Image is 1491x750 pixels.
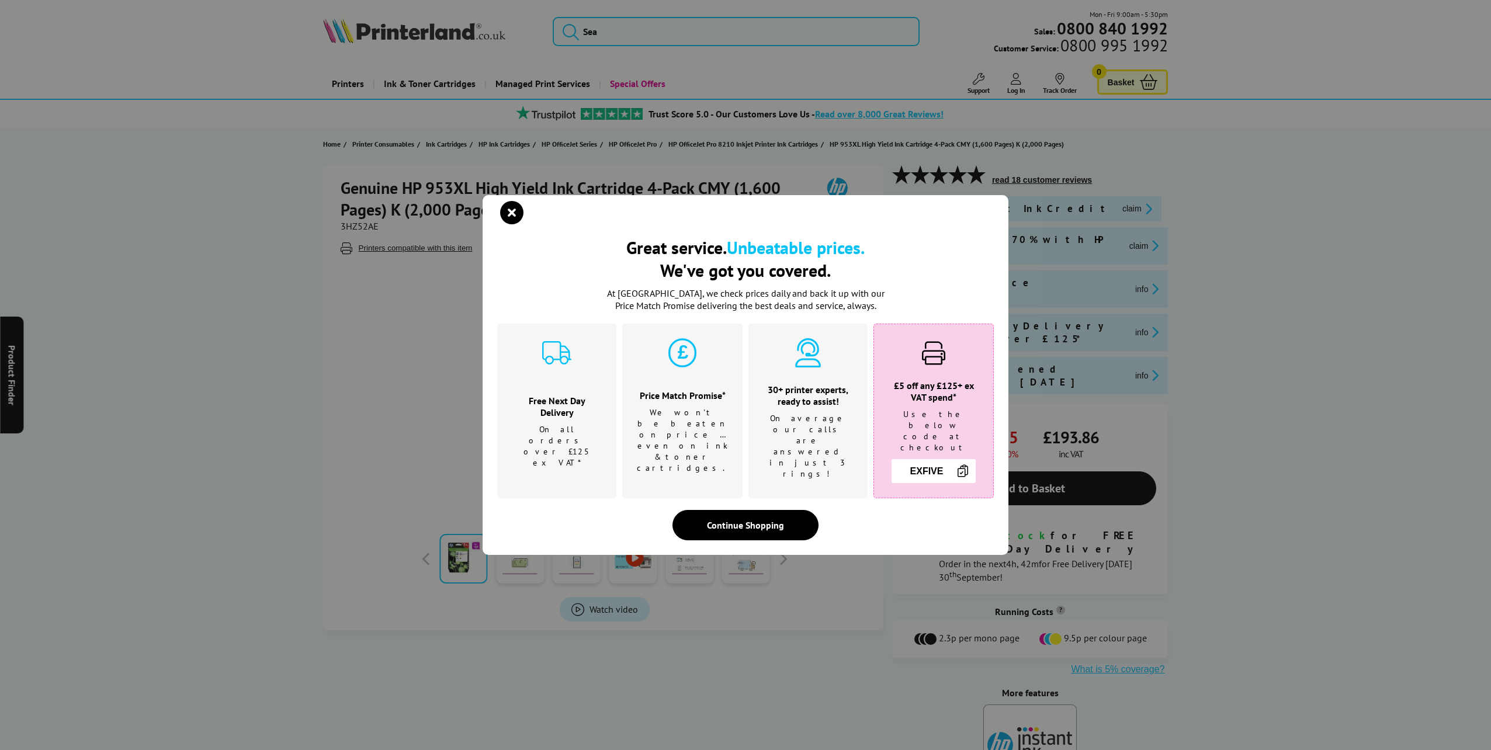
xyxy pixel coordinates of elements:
h2: Great service. We've got you covered. [497,236,994,282]
img: expert-cyan.svg [793,338,823,367]
img: delivery-cyan.svg [542,338,571,367]
h3: Price Match Promise* [637,390,728,401]
img: Copy Icon [956,464,970,478]
p: On average our calls are answered in just 3 rings! [763,413,853,480]
h3: 30+ printer experts, ready to assist! [763,384,853,407]
h3: Free Next Day Delivery [512,395,602,418]
p: Use the below code at checkout [889,409,979,453]
h3: £5 off any £125+ ex VAT spend* [889,380,979,403]
img: price-promise-cyan.svg [668,338,697,367]
p: At [GEOGRAPHIC_DATA], we check prices daily and back it up with our Price Match Promise deliverin... [599,287,892,312]
p: We won't be beaten on price …even on ink & toner cartridges. [637,407,728,474]
div: Continue Shopping [672,510,819,540]
b: Unbeatable prices. [727,236,865,259]
button: close modal [503,204,521,221]
p: On all orders over £125 ex VAT* [512,424,602,468]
